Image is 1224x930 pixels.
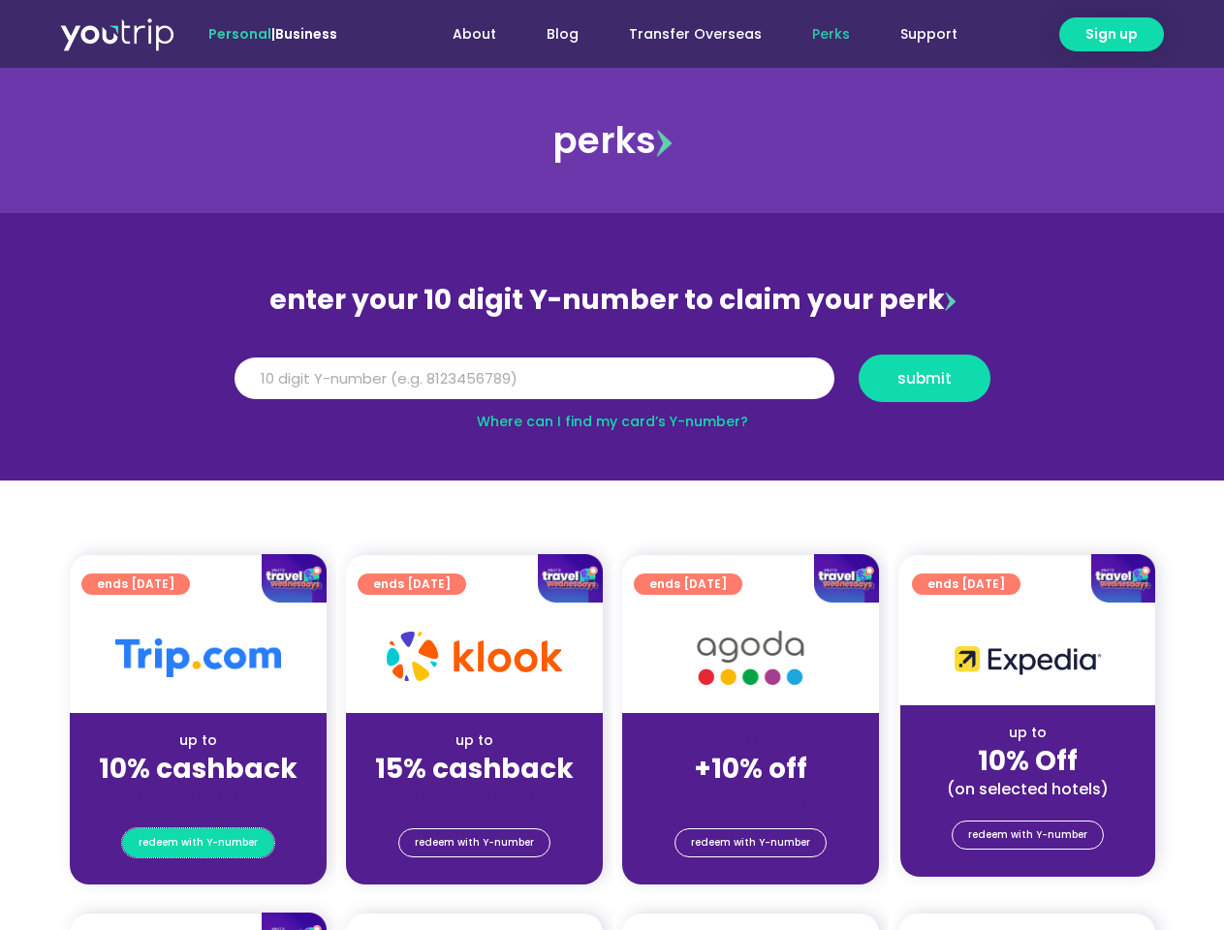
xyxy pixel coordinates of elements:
[235,355,990,417] form: Y Number
[208,24,337,44] span: |
[521,16,604,52] a: Blog
[122,828,274,857] a: redeem with Y-number
[694,750,807,788] strong: +10% off
[691,829,810,856] span: redeem with Y-number
[99,750,298,788] strong: 10% cashback
[208,24,271,44] span: Personal
[398,828,550,857] a: redeem with Y-number
[415,829,534,856] span: redeem with Y-number
[427,16,521,52] a: About
[916,779,1140,799] div: (on selected hotels)
[638,787,863,807] div: (for stays only)
[859,355,990,402] button: submit
[85,730,311,751] div: up to
[875,16,983,52] a: Support
[275,24,337,44] a: Business
[1085,24,1138,45] span: Sign up
[916,723,1140,743] div: up to
[85,787,311,807] div: (for stays only)
[897,371,952,386] span: submit
[1059,17,1164,51] a: Sign up
[361,730,587,751] div: up to
[390,16,983,52] nav: Menu
[235,357,834,400] input: 10 digit Y-number (e.g. 8123456789)
[978,742,1078,780] strong: 10% Off
[787,16,875,52] a: Perks
[361,787,587,807] div: (for stays only)
[952,821,1104,850] a: redeem with Y-number
[225,275,1000,325] div: enter your 10 digit Y-number to claim your perk
[675,828,827,857] a: redeem with Y-number
[968,821,1087,849] span: redeem with Y-number
[139,829,258,856] span: redeem with Y-number
[733,730,769,750] span: up to
[477,412,748,431] a: Where can I find my card’s Y-number?
[604,16,787,52] a: Transfer Overseas
[375,750,574,788] strong: 15% cashback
